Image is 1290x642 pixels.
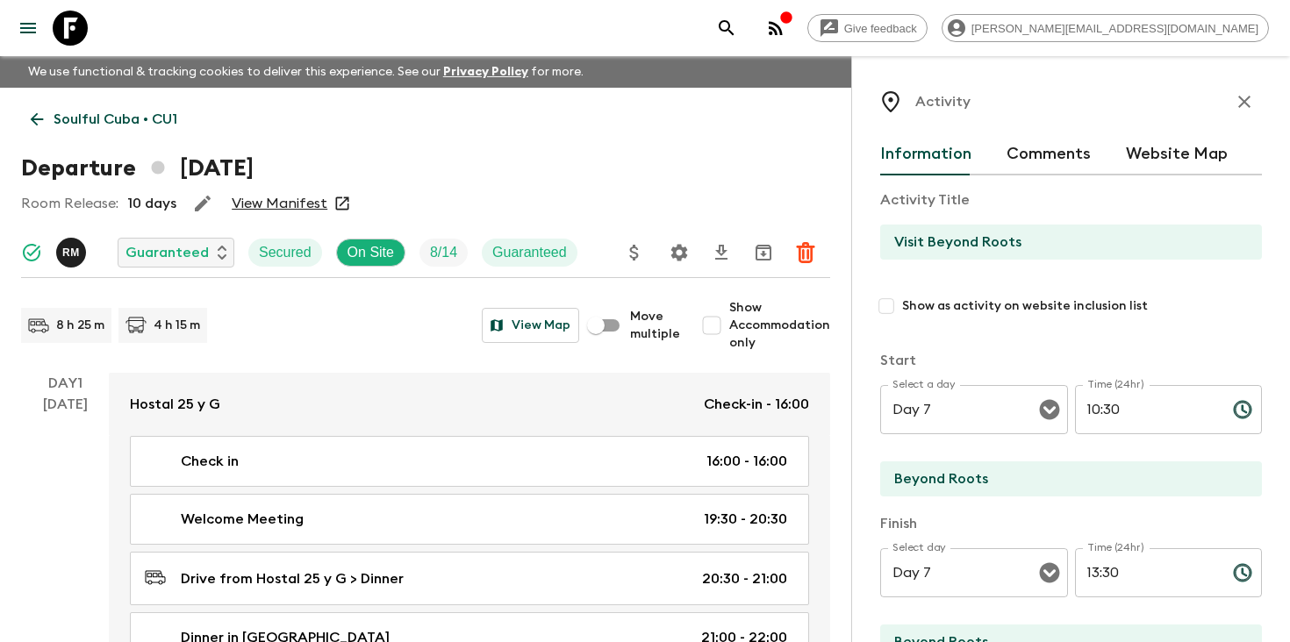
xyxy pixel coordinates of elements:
p: Check-in - 16:00 [704,394,809,415]
input: Start Location [880,461,1248,496]
p: Drive from Hostal 25 y G > Dinner [181,568,404,589]
p: Activity Title [880,189,1262,210]
button: Website Map [1126,133,1228,175]
button: Choose time, selected time is 1:30 PM [1225,555,1260,590]
p: On Site [348,242,394,263]
div: Secured [248,239,322,267]
input: E.g Hozuagawa boat tour [880,225,1248,260]
p: 19:30 - 20:30 [704,509,787,530]
span: Reniel Monzon Jimenez [56,243,90,257]
button: menu [11,11,46,46]
p: 16:00 - 16:00 [706,451,787,472]
a: Hostal 25 y GCheck-in - 16:00 [109,373,830,436]
div: [PERSON_NAME][EMAIL_ADDRESS][DOMAIN_NAME] [942,14,1269,42]
p: 10 days [127,193,176,214]
button: Update Price, Early Bird Discount and Costs [617,235,652,270]
p: Guaranteed [492,242,567,263]
p: Day 1 [21,373,109,394]
button: Download CSV [704,235,739,270]
button: search adventures [709,11,744,46]
button: Open [1037,560,1062,585]
p: Welcome Meeting [181,509,304,530]
div: On Site [336,239,405,267]
label: Select day [892,540,946,555]
a: Privacy Policy [443,66,528,78]
input: hh:mm [1075,548,1219,597]
a: Check in16:00 - 16:00 [130,436,809,487]
button: Delete [788,235,823,270]
p: Finish [880,513,1262,534]
h1: Departure [DATE] [21,151,254,186]
button: Comments [1007,133,1091,175]
button: Choose time, selected time is 10:30 AM [1225,392,1260,427]
p: Start [880,350,1262,371]
a: Welcome Meeting19:30 - 20:30 [130,494,809,545]
p: 8 h 25 m [56,317,104,334]
a: View Manifest [232,195,327,212]
p: Activity [915,91,971,112]
div: Trip Fill [419,239,468,267]
span: [PERSON_NAME][EMAIL_ADDRESS][DOMAIN_NAME] [962,22,1268,35]
p: Room Release: [21,193,118,214]
span: Move multiple [630,308,680,343]
span: Show Accommodation only [729,299,830,352]
p: Secured [259,242,312,263]
p: 20:30 - 21:00 [702,568,787,589]
label: Time (24hr) [1087,377,1144,392]
p: Check in [181,451,239,472]
p: Guaranteed [125,242,209,263]
button: View Map [482,308,579,343]
p: Soulful Cuba • CU1 [54,109,177,130]
span: Show as activity on website inclusion list [902,297,1148,315]
span: Give feedback [835,22,927,35]
p: Hostal 25 y G [130,394,220,415]
input: hh:mm [1075,385,1219,434]
a: Give feedback [807,14,928,42]
svg: Synced Successfully [21,242,42,263]
p: We use functional & tracking cookies to deliver this experience. See our for more. [21,56,591,88]
button: RM [56,238,90,267]
button: Settings [662,235,697,270]
a: Soulful Cuba • CU1 [21,102,187,137]
button: Archive (Completed, Cancelled or Unsynced Departures only) [746,235,781,270]
label: Select a day [892,377,955,392]
label: Time (24hr) [1087,540,1144,555]
button: Open [1037,397,1062,422]
button: Information [880,133,971,175]
a: Drive from Hostal 25 y G > Dinner20:30 - 21:00 [130,552,809,605]
p: R M [62,246,80,260]
p: 8 / 14 [430,242,457,263]
p: 4 h 15 m [154,317,200,334]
